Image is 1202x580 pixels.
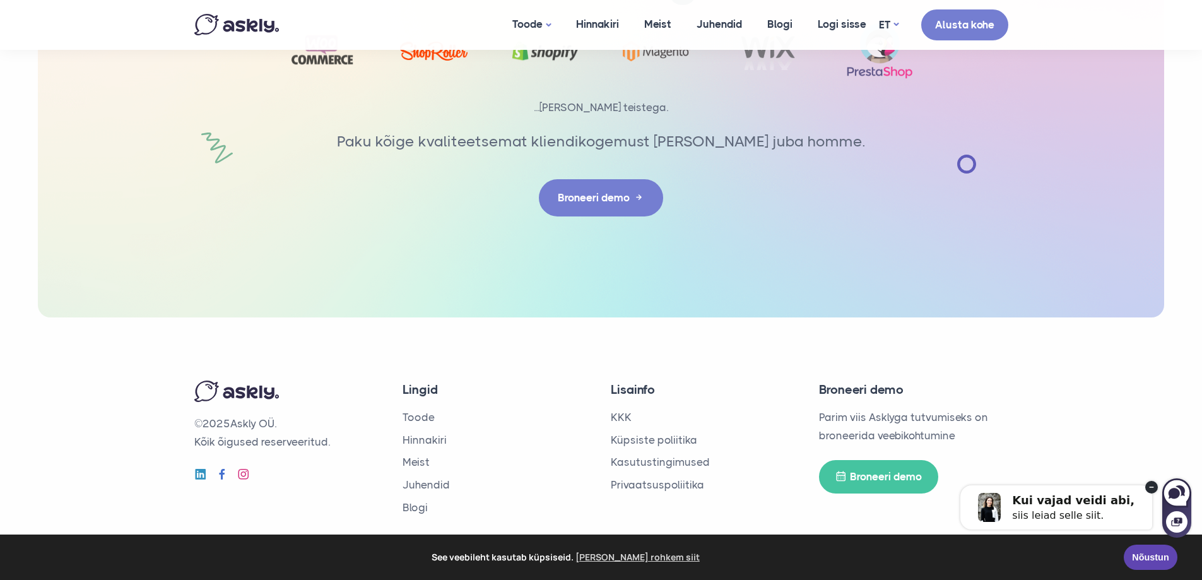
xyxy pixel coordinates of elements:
a: Hinnakiri [403,434,447,446]
a: Toode [403,411,435,423]
img: Magento [623,41,690,61]
a: KKK [611,411,632,423]
img: prestashop [846,22,914,80]
span: See veebileht kasutab küpsiseid. [18,548,1115,567]
a: Kasutustingimused [611,456,710,468]
p: Paku kõige kvaliteetsemat kliendikogemust [PERSON_NAME] juba homme. [333,129,869,153]
a: Meist [403,456,430,468]
a: ET [879,16,899,34]
img: Askly [194,14,279,35]
a: Nõustun [1124,545,1177,570]
img: Woocommerce [289,30,356,71]
a: learn more about cookies [574,548,702,567]
a: Blogi [403,501,428,514]
h4: Lingid [403,381,592,399]
a: Alusta kohe [921,9,1008,40]
p: © Askly OÜ. Kõik õigused reserveeritud. [194,415,384,451]
img: ShopRoller [400,42,468,61]
img: Shopify [512,32,579,70]
p: Parim viis Asklyga tutvumiseks on broneerida veebikohtumine [819,408,1008,445]
a: Broneeri demo [819,460,938,494]
img: Wix [734,32,802,70]
span: 2025 [203,417,230,430]
img: Askly logo [194,381,279,402]
h4: Broneeri demo [819,381,1008,399]
p: ...[PERSON_NAME] teistega. [264,98,939,117]
a: Juhendid [403,478,450,491]
a: Privaatsuspoliitika [611,478,704,491]
h4: Lisainfo [611,381,800,399]
a: Küpsiste poliitika [611,434,697,446]
a: Broneeri demo [539,179,663,216]
iframe: Askly chat [933,462,1193,539]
